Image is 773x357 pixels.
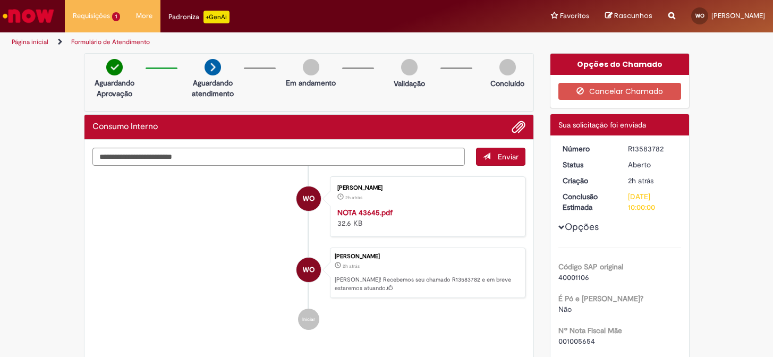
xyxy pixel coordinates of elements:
time: 01/10/2025 00:07:30 [628,176,653,185]
span: Não [558,304,572,314]
p: [PERSON_NAME]! Recebemos seu chamado R13583782 e em breve estaremos atuando. [335,276,520,292]
h2: Consumo Interno Histórico de tíquete [92,122,158,132]
b: Código SAP original [558,262,623,271]
a: Página inicial [12,38,48,46]
span: WO [303,186,315,211]
a: Formulário de Atendimento [71,38,150,46]
span: Rascunhos [614,11,652,21]
textarea: Digite sua mensagem aqui... [92,148,465,166]
span: Enviar [498,152,519,161]
p: Concluído [490,78,524,89]
span: 2h atrás [628,176,653,185]
ul: Histórico de tíquete [92,166,526,341]
div: 32.6 KB [337,207,514,228]
img: img-circle-grey.png [401,59,418,75]
button: Adicionar anexos [512,120,525,134]
div: Opções do Chamado [550,54,689,75]
span: 1 [112,12,120,21]
img: img-circle-grey.png [499,59,516,75]
div: Padroniza [168,11,230,23]
dt: Status [555,159,620,170]
p: Validação [394,78,425,89]
p: +GenAi [203,11,230,23]
span: 2h atrás [345,194,362,201]
span: WO [695,12,704,19]
div: [PERSON_NAME] [335,253,520,260]
span: 40001106 [558,273,589,282]
div: [PERSON_NAME] [337,185,514,191]
time: 01/10/2025 00:07:15 [345,194,362,201]
button: Enviar [476,148,525,166]
span: [PERSON_NAME] [711,11,765,20]
div: Walter Oliveira [296,186,321,211]
div: Walter Oliveira [296,258,321,282]
p: Em andamento [286,78,336,88]
img: ServiceNow [1,5,56,27]
span: 001005654 [558,336,595,346]
div: 01/10/2025 00:07:30 [628,175,677,186]
b: É Pó e [PERSON_NAME]? [558,294,643,303]
div: R13583782 [628,143,677,154]
span: 2h atrás [343,263,360,269]
span: Requisições [73,11,110,21]
div: Aberto [628,159,677,170]
span: More [136,11,152,21]
li: Walter Oliveira [92,248,526,299]
p: Aguardando Aprovação [89,78,140,99]
div: [DATE] 10:00:00 [628,191,677,212]
a: Rascunhos [605,11,652,21]
dt: Conclusão Estimada [555,191,620,212]
img: arrow-next.png [205,59,221,75]
img: img-circle-grey.png [303,59,319,75]
p: Aguardando atendimento [187,78,239,99]
img: check-circle-green.png [106,59,123,75]
span: Sua solicitação foi enviada [558,120,646,130]
b: Nº Nota Fiscal Mãe [558,326,622,335]
dt: Número [555,143,620,154]
span: WO [303,257,315,283]
a: NOTA 43645.pdf [337,208,393,217]
button: Cancelar Chamado [558,83,681,100]
dt: Criação [555,175,620,186]
span: Favoritos [560,11,589,21]
time: 01/10/2025 00:07:30 [343,263,360,269]
ul: Trilhas de página [8,32,507,52]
